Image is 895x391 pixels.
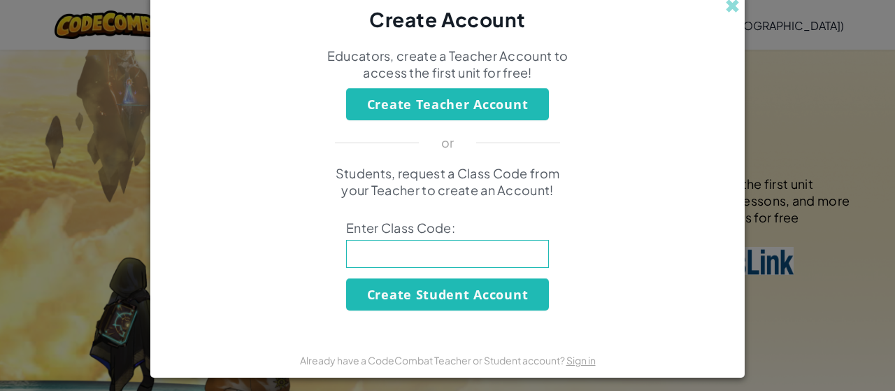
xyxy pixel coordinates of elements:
[566,354,596,367] a: Sign in
[346,278,549,311] button: Create Student Account
[369,7,526,31] span: Create Account
[346,220,549,236] span: Enter Class Code:
[300,354,566,367] span: Already have a CodeCombat Teacher or Student account?
[441,134,454,151] p: or
[346,88,549,120] button: Create Teacher Account
[325,48,570,81] p: Educators, create a Teacher Account to access the first unit for free!
[325,165,570,199] p: Students, request a Class Code from your Teacher to create an Account!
